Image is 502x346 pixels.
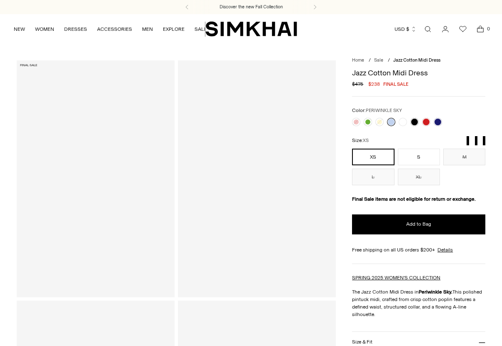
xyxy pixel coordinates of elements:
button: Add to Bag [352,214,485,234]
a: DRESSES [64,20,87,38]
a: WOMEN [35,20,54,38]
a: Open search modal [420,21,436,37]
nav: breadcrumbs [352,57,485,64]
label: Size: [352,137,369,144]
a: SIMKHAI [205,21,297,37]
a: Wishlist [455,21,471,37]
h1: Jazz Cotton Midi Dress [352,69,485,77]
a: Home [352,57,364,63]
a: Go to the account page [437,21,454,37]
a: MEN [142,20,153,38]
a: SPRING 2025 WOMEN'S COLLECTION [352,275,440,281]
span: 0 [485,25,492,32]
a: Open cart modal [472,21,489,37]
span: PERIWINKLE SKY [366,108,402,113]
button: M [443,149,485,165]
a: NEW [14,20,25,38]
button: USD $ [395,20,417,38]
div: / [369,57,371,64]
div: Free shipping on all US orders $200+ [352,246,485,254]
span: Jazz Cotton Midi Dress [393,57,440,63]
p: The Jazz Cotton Midi Dress in This polished pintuck midi, crafted from crisp cotton poplin featur... [352,288,485,318]
s: $475 [352,80,363,88]
button: XL [398,169,440,185]
span: XS [363,138,369,143]
label: Color: [352,107,402,115]
a: Details [437,246,453,254]
strong: Periwinkle Sky. [419,289,452,295]
button: S [398,149,440,165]
a: Sale [374,57,383,63]
a: ACCESSORIES [97,20,132,38]
a: SALE [195,20,207,38]
strong: Final Sale items are not eligible for return or exchange. [352,196,476,202]
a: Jazz Cotton Midi Dress [178,60,336,297]
a: Jazz Cotton Midi Dress [17,60,175,297]
div: / [388,57,390,64]
h3: Size & Fit [352,339,372,345]
button: L [352,169,394,185]
span: $238 [368,80,380,88]
button: XS [352,149,394,165]
span: Add to Bag [406,221,431,228]
a: Discover the new Fall Collection [220,4,283,10]
a: EXPLORE [163,20,185,38]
